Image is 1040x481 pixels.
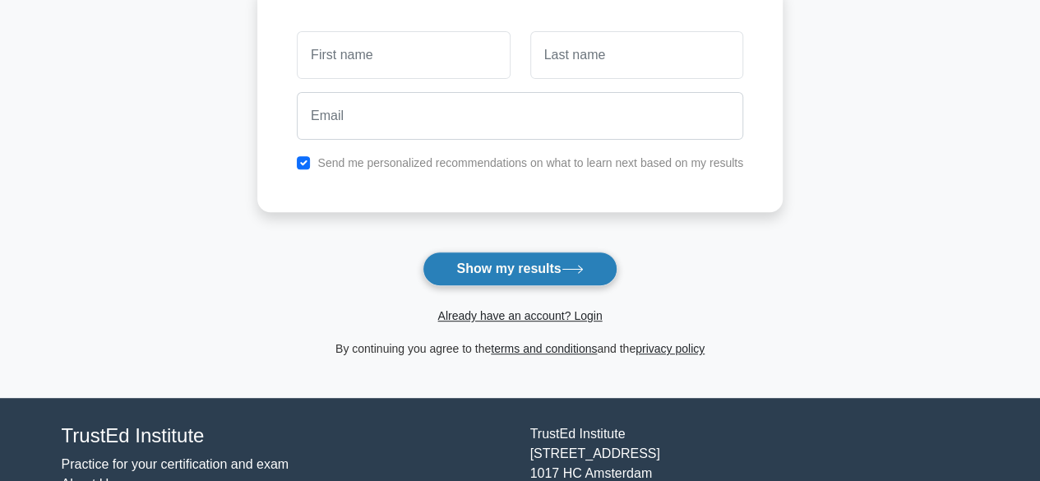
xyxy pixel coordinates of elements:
input: First name [297,31,510,79]
label: Send me personalized recommendations on what to learn next based on my results [317,156,743,169]
button: Show my results [423,252,617,286]
a: privacy policy [636,342,705,355]
input: Email [297,92,743,140]
a: Practice for your certification and exam [62,457,289,471]
a: terms and conditions [491,342,597,355]
h4: TrustEd Institute [62,424,511,448]
a: Already have an account? Login [437,309,602,322]
input: Last name [530,31,743,79]
div: By continuing you agree to the and the [247,339,793,358]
